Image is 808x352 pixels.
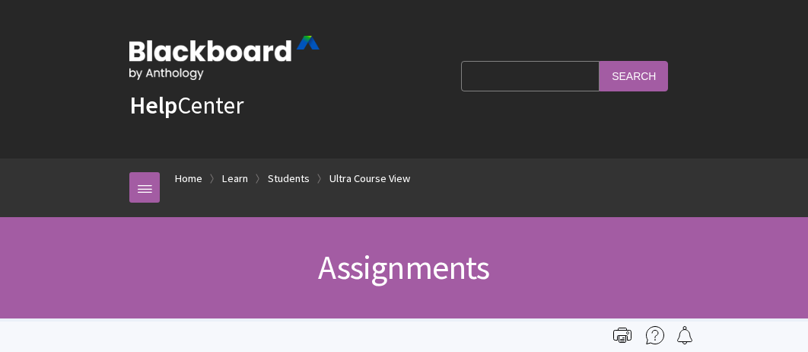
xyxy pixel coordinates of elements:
strong: Help [129,90,177,120]
img: Follow this page [676,326,694,344]
a: Learn [222,169,248,188]
input: Search [600,61,668,91]
img: Blackboard by Anthology [129,36,320,80]
a: HelpCenter [129,90,243,120]
a: Home [175,169,202,188]
img: More help [646,326,664,344]
span: Assignments [318,246,489,288]
a: Ultra Course View [329,169,410,188]
a: Students [268,169,310,188]
img: Print [613,326,631,344]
